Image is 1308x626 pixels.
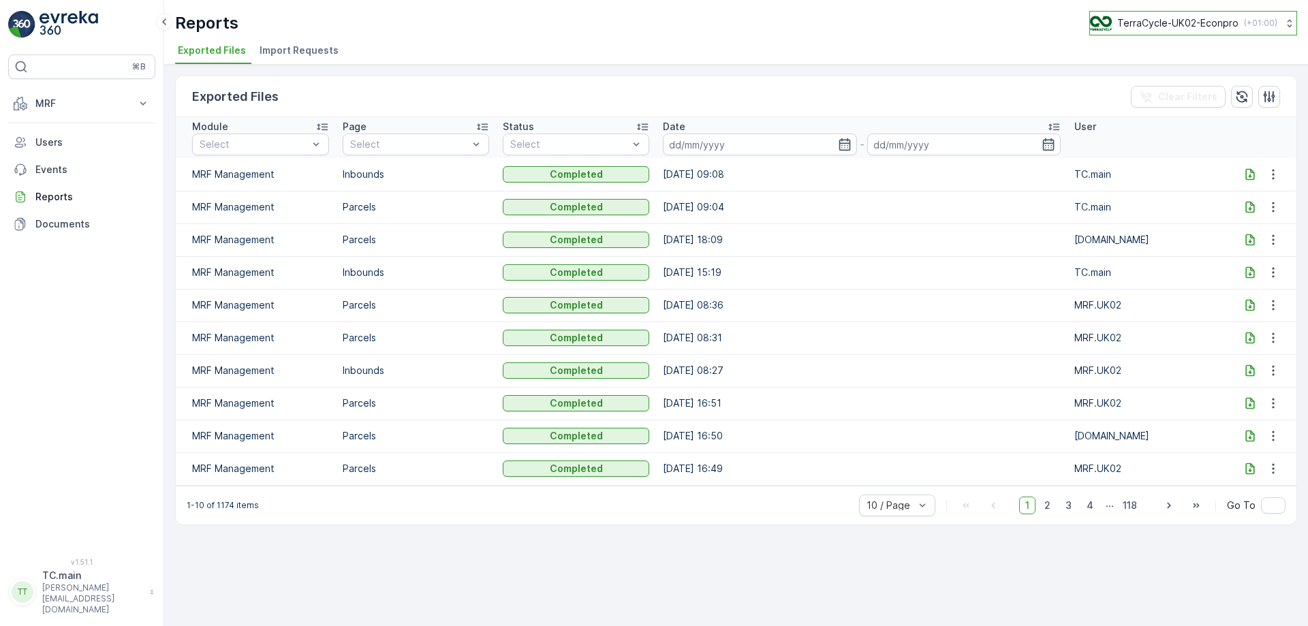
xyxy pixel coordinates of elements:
button: Completed [503,330,649,346]
button: TerraCycle-UK02-Econpro(+01:00) [1089,11,1297,35]
p: Page [343,120,367,134]
p: MRF.UK02 [1074,331,1221,345]
p: MRF Management [192,331,329,345]
a: Reports [8,183,155,210]
td: [DATE] 16:49 [656,452,1067,485]
span: Import Requests [260,44,339,57]
p: Parcels [343,396,489,410]
p: [DOMAIN_NAME] [1074,233,1221,247]
button: Completed [503,297,649,313]
p: TC.main [42,569,143,582]
div: TT [12,581,33,603]
p: MRF [35,97,128,110]
button: Completed [503,395,649,411]
p: Select [200,138,308,151]
p: Completed [550,200,603,214]
p: Completed [550,331,603,345]
p: Completed [550,396,603,410]
p: Exported Files [192,87,279,106]
span: Exported Files [178,44,246,57]
p: MRF.UK02 [1074,396,1221,410]
p: Completed [550,168,603,181]
p: Parcels [343,200,489,214]
td: [DATE] 16:50 [656,420,1067,452]
td: [DATE] 08:36 [656,289,1067,322]
p: MRF Management [192,233,329,247]
td: [DATE] 09:04 [656,191,1067,223]
p: Parcels [343,429,489,443]
p: Inbounds [343,168,489,181]
p: Parcels [343,233,489,247]
input: dd/mm/yyyy [663,134,856,155]
p: Completed [550,462,603,475]
p: Completed [550,298,603,312]
input: dd/mm/yyyy [867,134,1061,155]
p: Completed [550,364,603,377]
p: Reports [35,190,150,204]
p: MRF Management [192,298,329,312]
p: User [1074,120,1096,134]
p: TC.main [1074,168,1221,181]
p: Parcels [343,462,489,475]
p: TC.main [1074,266,1221,279]
p: Inbounds [343,364,489,377]
p: Completed [550,266,603,279]
span: Go To [1227,499,1256,512]
p: Events [35,163,150,176]
p: MRF.UK02 [1074,298,1221,312]
p: Inbounds [343,266,489,279]
p: Parcels [343,298,489,312]
p: TC.main [1074,200,1221,214]
p: Parcels [343,331,489,345]
span: 3 [1059,497,1078,514]
p: 1-10 of 1174 items [187,500,259,511]
a: Documents [8,210,155,238]
td: [DATE] 09:08 [656,158,1067,191]
span: v 1.51.1 [8,558,155,566]
span: 1 [1019,497,1035,514]
span: 4 [1080,497,1100,514]
p: MRF.UK02 [1074,462,1221,475]
button: TTTC.main[PERSON_NAME][EMAIL_ADDRESS][DOMAIN_NAME] [8,569,155,615]
p: MRF Management [192,429,329,443]
p: ( +01:00 ) [1244,18,1277,29]
a: Users [8,129,155,156]
p: Users [35,136,150,149]
p: MRF Management [192,364,329,377]
p: [PERSON_NAME][EMAIL_ADDRESS][DOMAIN_NAME] [42,582,143,615]
button: Completed [503,460,649,477]
p: Completed [550,233,603,247]
span: 2 [1038,497,1057,514]
p: MRF Management [192,200,329,214]
p: Documents [35,217,150,231]
td: [DATE] 16:51 [656,387,1067,420]
a: Events [8,156,155,183]
p: MRF Management [192,396,329,410]
p: Select [510,138,628,151]
p: MRF Management [192,168,329,181]
p: Date [663,120,685,134]
td: [DATE] 15:19 [656,256,1067,289]
p: TerraCycle-UK02-Econpro [1117,16,1239,30]
p: MRF.UK02 [1074,364,1221,377]
img: logo_light-DOdMpM7g.png [40,11,98,38]
button: MRF [8,90,155,117]
p: Reports [175,12,238,34]
button: Completed [503,264,649,281]
p: ⌘B [132,61,146,72]
td: [DATE] 08:31 [656,322,1067,354]
p: ... [1106,497,1114,514]
p: [DOMAIN_NAME] [1074,429,1221,443]
td: [DATE] 18:09 [656,223,1067,256]
button: Completed [503,166,649,183]
button: Clear Filters [1131,86,1226,108]
p: Clear Filters [1158,90,1217,104]
button: Completed [503,428,649,444]
img: terracycle_logo_wKaHoWT.png [1090,16,1112,31]
td: [DATE] 08:27 [656,354,1067,387]
p: MRF Management [192,266,329,279]
button: Completed [503,232,649,248]
p: - [860,136,865,153]
p: MRF Management [192,462,329,475]
button: Completed [503,362,649,379]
